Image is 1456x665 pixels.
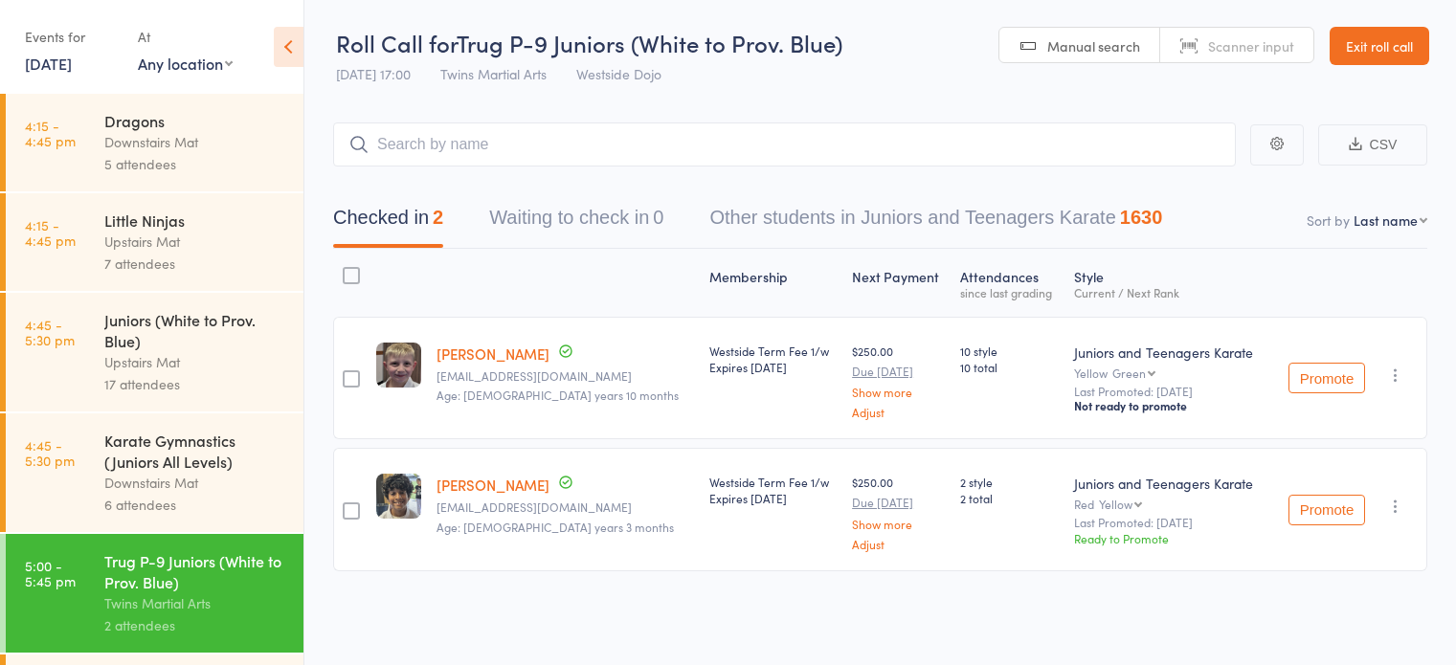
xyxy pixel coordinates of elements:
div: Upstairs Mat [104,351,287,373]
div: Downstairs Mat [104,131,287,153]
div: 2 attendees [104,614,287,636]
span: 2 style [960,474,1059,490]
span: Roll Call for [336,27,457,58]
div: 0 [653,207,663,228]
time: 4:15 - 4:45 pm [25,217,76,248]
div: Juniors (White to Prov. Blue) [104,309,287,351]
div: Westside Term Fee 1/w [709,474,837,506]
div: Trug P-9 Juniors (White to Prov. Blue) [104,550,287,592]
div: 7 attendees [104,253,287,275]
div: Current / Next Rank [1074,286,1265,299]
div: Green [1112,366,1146,379]
div: Yellow [1099,498,1132,510]
small: Due [DATE] [852,496,945,509]
input: Search by name [333,122,1236,166]
div: Twins Martial Arts [104,592,287,614]
div: since last grading [960,286,1059,299]
div: Any location [138,53,233,74]
small: Due [DATE] [852,365,945,378]
div: Style [1066,257,1272,308]
img: image1740175612.png [376,343,421,388]
time: 4:15 - 4:45 pm [25,118,76,148]
a: Adjust [852,406,945,418]
div: Little Ninjas [104,210,287,231]
span: Trug P-9 Juniors (White to Prov. Blue) [457,27,842,58]
div: Next Payment [844,257,952,308]
div: Karate Gymnastics (Juniors All Levels) [104,430,287,472]
div: Not ready to promote [1074,398,1265,413]
button: Waiting to check in0 [489,197,663,248]
a: [DATE] [25,53,72,74]
a: 4:45 -5:30 pmJuniors (White to Prov. Blue)Upstairs Mat17 attendees [6,293,303,411]
span: Age: [DEMOGRAPHIC_DATA] years 3 months [437,519,674,535]
a: [PERSON_NAME] [437,344,549,364]
span: [DATE] 17:00 [336,64,411,83]
button: CSV [1318,124,1427,166]
div: 2 [433,207,443,228]
a: Adjust [852,538,945,550]
div: 17 attendees [104,373,287,395]
div: Expires [DATE] [709,359,837,375]
div: 1630 [1120,207,1163,228]
div: Events for [25,21,119,53]
div: At [138,21,233,53]
div: Downstairs Mat [104,472,287,494]
time: 5:00 - 5:45 pm [25,558,76,588]
button: Other students in Juniors and Teenagers Karate1630 [709,197,1162,248]
a: Show more [852,518,945,530]
a: 4:45 -5:30 pmKarate Gymnastics (Juniors All Levels)Downstairs Mat6 attendees [6,413,303,532]
a: [PERSON_NAME] [437,475,549,495]
div: $250.00 [852,474,945,549]
small: cherylbond_3@hotmail.co.uk [437,369,694,383]
div: Red [1074,498,1265,510]
a: 4:15 -4:45 pmLittle NinjasUpstairs Mat7 attendees [6,193,303,291]
div: Dragons [104,110,287,131]
time: 4:45 - 5:30 pm [25,317,75,347]
button: Checked in2 [333,197,443,248]
time: 4:45 - 5:30 pm [25,437,75,468]
div: Last name [1354,211,1418,230]
button: Promote [1288,363,1365,393]
span: Scanner input [1208,36,1294,55]
span: Twins Martial Arts [440,64,547,83]
span: Age: [DEMOGRAPHIC_DATA] years 10 months [437,387,679,403]
div: Yellow [1074,366,1265,379]
small: Last Promoted: [DATE] [1074,385,1265,398]
span: 10 style [960,343,1059,359]
div: Expires [DATE] [709,490,837,506]
div: $250.00 [852,343,945,418]
div: 6 attendees [104,494,287,516]
span: 2 total [960,490,1059,506]
a: 5:00 -5:45 pmTrug P-9 Juniors (White to Prov. Blue)Twins Martial Arts2 attendees [6,534,303,653]
img: image1741823404.png [376,474,421,519]
a: 4:15 -4:45 pmDragonsDownstairs Mat5 attendees [6,94,303,191]
button: Promote [1288,495,1365,525]
div: Juniors and Teenagers Karate [1074,474,1265,493]
div: Westside Term Fee 1/w [709,343,837,375]
div: 5 attendees [104,153,287,175]
div: Atten­dances [952,257,1066,308]
small: Last Promoted: [DATE] [1074,516,1265,529]
div: Upstairs Mat [104,231,287,253]
a: Exit roll call [1330,27,1429,65]
span: Manual search [1047,36,1140,55]
span: Westside Dojo [576,64,661,83]
a: Show more [852,386,945,398]
div: Juniors and Teenagers Karate [1074,343,1265,362]
div: Membership [702,257,844,308]
small: anantasinh@yahoo.com [437,500,694,514]
label: Sort by [1307,211,1350,230]
span: 10 total [960,359,1059,375]
div: Ready to Promote [1074,530,1265,546]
